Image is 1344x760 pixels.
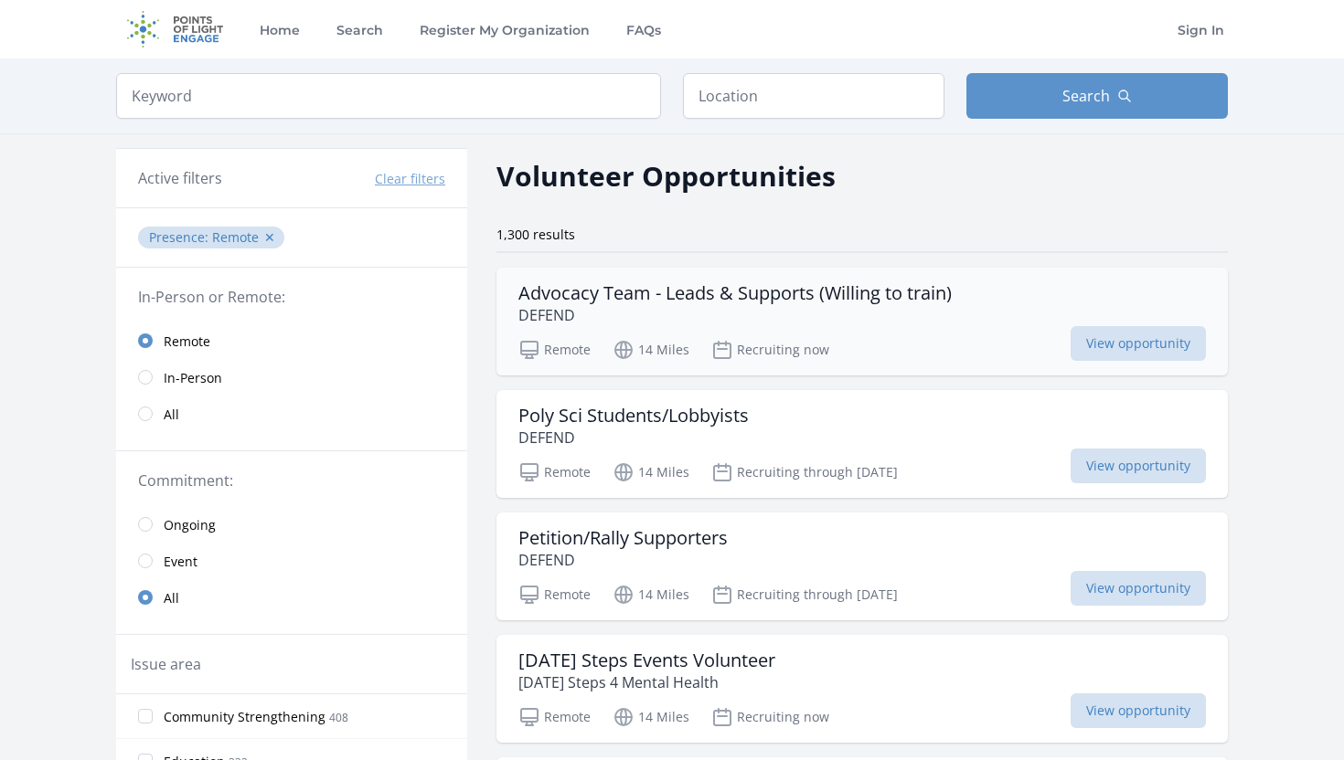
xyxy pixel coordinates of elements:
span: 408 [329,710,348,725]
button: Search [966,73,1228,119]
span: All [164,406,179,424]
p: 14 Miles [613,706,689,728]
h2: Volunteer Opportunities [496,155,836,196]
h3: [DATE] Steps Events Volunteer [518,649,775,671]
a: Remote [116,322,467,359]
a: In-Person [116,359,467,396]
span: Remote [164,332,210,351]
p: Recruiting through [DATE] [711,461,898,483]
h3: Poly Sci Students/Lobbyists [518,405,749,427]
span: Remote [212,228,259,246]
p: DEFEND [518,427,749,449]
legend: Issue area [131,653,201,675]
a: Petition/Rally Supporters DEFEND Remote 14 Miles Recruiting through [DATE] View opportunity [496,512,1228,620]
legend: In-Person or Remote: [138,286,445,308]
p: Recruiting now [711,339,829,361]
span: Search [1062,85,1110,107]
h3: Advocacy Team - Leads & Supports (Willing to train) [518,282,952,304]
a: Advocacy Team - Leads & Supports (Willing to train) DEFEND Remote 14 Miles Recruiting now View op... [496,268,1228,375]
p: 14 Miles [613,461,689,483]
a: [DATE] Steps Events Volunteer [DATE] Steps 4 Mental Health Remote 14 Miles Recruiting now View op... [496,635,1228,743]
p: Remote [518,706,591,728]
a: All [116,579,467,616]
a: Poly Sci Students/Lobbyists DEFEND Remote 14 Miles Recruiting through [DATE] View opportunity [496,390,1228,498]
span: Presence : [149,228,212,246]
input: Location [683,73,944,119]
h3: Petition/Rally Supporters [518,527,728,549]
p: 14 Miles [613,584,689,606]
span: 1,300 results [496,226,575,243]
span: In-Person [164,369,222,387]
a: Ongoing [116,506,467,543]
p: DEFEND [518,304,952,326]
span: All [164,589,179,607]
input: Keyword [116,73,661,119]
p: Recruiting now [711,706,829,728]
span: View opportunity [1071,326,1206,361]
legend: Commitment: [138,470,445,491]
p: [DATE] Steps 4 Mental Health [518,671,775,693]
span: View opportunity [1071,449,1206,483]
span: View opportunity [1071,571,1206,606]
a: All [116,396,467,432]
button: Clear filters [375,170,445,188]
span: Event [164,553,197,571]
p: Recruiting through [DATE] [711,584,898,606]
button: ✕ [264,228,275,247]
p: 14 Miles [613,339,689,361]
p: Remote [518,584,591,606]
h3: Active filters [138,167,222,189]
span: View opportunity [1071,693,1206,728]
p: Remote [518,339,591,361]
a: Event [116,543,467,579]
span: Community Strengthening [164,708,325,726]
input: Community Strengthening 408 [138,709,153,723]
span: Ongoing [164,516,216,534]
p: DEFEND [518,549,728,571]
p: Remote [518,461,591,483]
